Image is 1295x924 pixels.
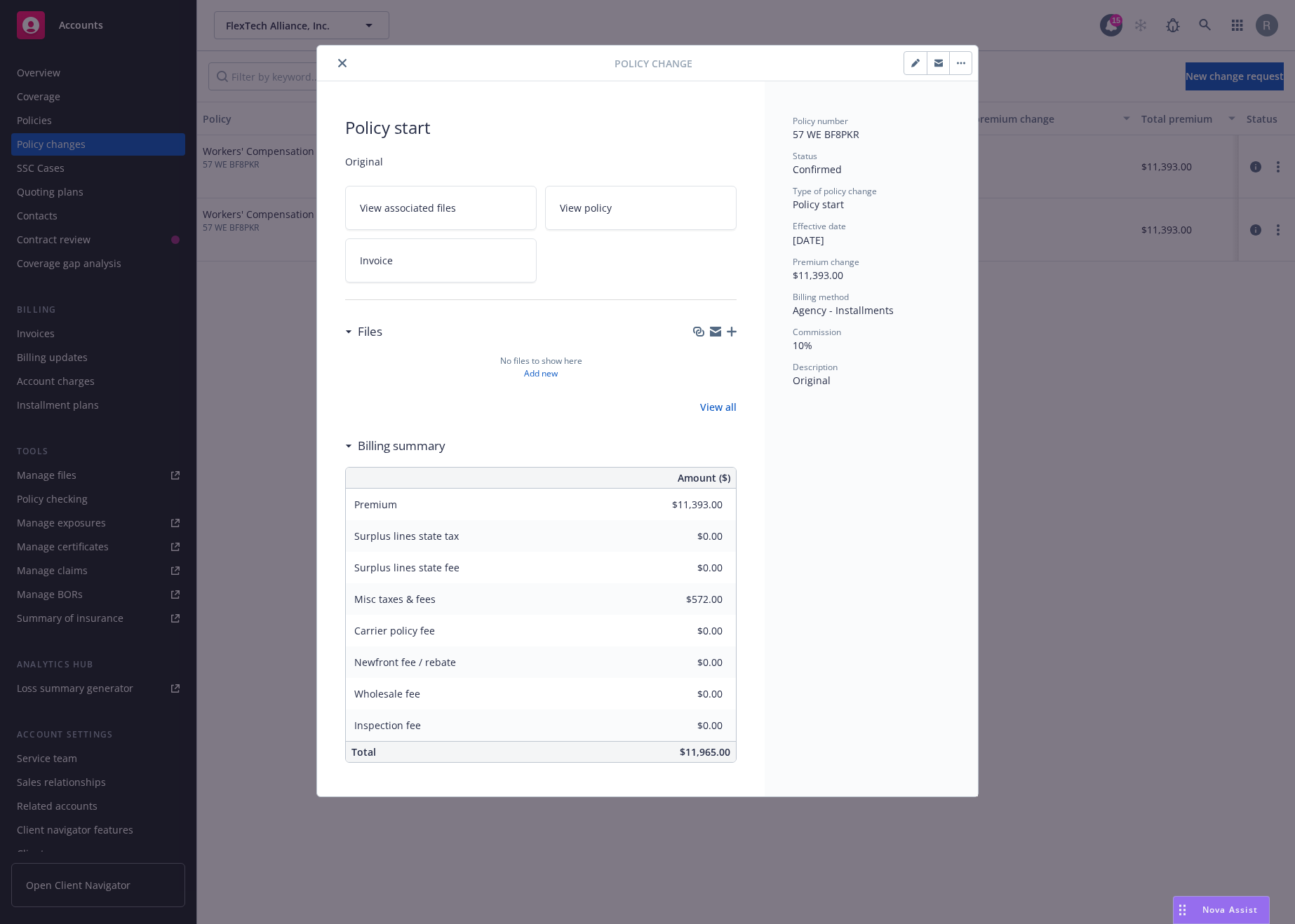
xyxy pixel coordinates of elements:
a: View all [700,400,737,414]
span: Billing method [793,291,849,303]
span: [DATE] [793,233,824,247]
span: 57 WE BF8PKR [793,128,859,141]
span: Policy start [793,198,844,211]
input: 0.00 [640,494,731,515]
input: 0.00 [640,557,731,578]
span: Total [351,745,376,759]
span: No files to show here [500,355,582,367]
input: 0.00 [640,683,731,704]
button: Nova Assist [1173,896,1270,924]
span: $11,965.00 [680,745,730,759]
span: Carrier policy fee [354,624,435,637]
span: Invoice [360,253,393,268]
span: Agency - Installments [793,304,894,317]
h3: Billing summary [358,437,445,455]
a: View associated files [345,186,537,230]
span: Wholesale fee [354,687,420,700]
div: Files [345,322,382,341]
span: Commission [793,326,841,338]
span: Newfront fee / rebate [354,655,456,669]
span: Inspection fee [354,719,421,732]
span: Surplus lines state fee [354,561,459,574]
input: 0.00 [640,588,731,609]
input: 0.00 [640,620,731,641]
div: Drag to move [1174,897,1191,923]
span: Nova Assist [1202,904,1258,916]
input: 0.00 [640,714,731,735]
span: Original [345,154,737,169]
a: View policy [545,186,737,230]
span: $11,393.00 [793,269,843,282]
span: Effective date [793,220,846,232]
a: Add new [524,367,558,380]
span: Confirmed [793,163,842,176]
span: Type of policy change [793,185,877,197]
button: close [334,55,351,72]
input: 0.00 [640,651,731,672]
h3: Files [358,322,382,341]
span: Policy start [345,115,737,140]
span: Status [793,150,817,162]
span: Description [793,361,838,373]
span: Premium [354,498,397,511]
a: Invoice [345,238,537,283]
span: Misc taxes & fees [354,592,436,606]
span: Surplus lines state tax [354,529,459,543]
span: Original [793,374,831,387]
input: 0.00 [640,525,731,546]
span: Policy number [793,115,848,127]
span: View policy [560,201,612,215]
span: View associated files [360,201,456,215]
span: 10% [793,339,812,352]
span: Amount ($) [678,470,730,485]
span: Premium change [793,256,859,268]
div: Billing summary [345,437,445,455]
span: Policy Change [615,56,692,71]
